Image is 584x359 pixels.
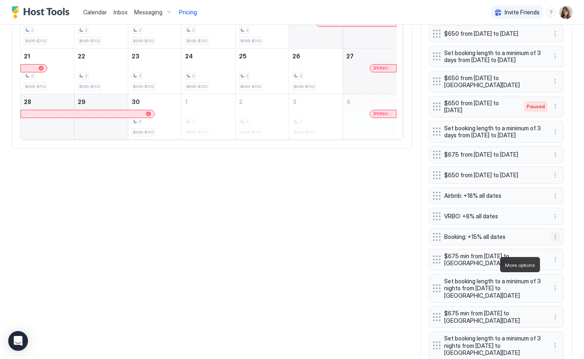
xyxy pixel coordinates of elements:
a: September 26, 2025 [289,49,343,64]
button: More options [550,283,560,293]
div: menu [550,150,560,160]
td: September 18, 2025 [235,2,289,48]
a: October 4, 2025 [343,94,396,109]
span: 2 [299,73,302,79]
td: September 28, 2025 [21,94,74,139]
span: $595-$702 [240,38,261,44]
span: Airbnb: +18% all dates [444,192,542,199]
span: $595-$702 [294,84,315,89]
span: $595-$702 [133,38,154,44]
td: October 3, 2025 [289,94,343,139]
div: menu [550,191,560,201]
span: 27 [346,53,354,60]
span: 2 [192,73,195,79]
td: September 15, 2025 [74,2,128,48]
span: 30 [132,98,140,105]
a: September 24, 2025 [182,49,235,64]
div: User profile [559,6,572,19]
span: Messaging [134,9,162,16]
span: Inbox [114,9,127,16]
a: September 30, 2025 [128,94,182,109]
button: More options [550,102,560,111]
td: September 21, 2025 [21,48,74,94]
td: September 16, 2025 [128,2,182,48]
button: More options [550,51,560,61]
a: September 21, 2025 [21,49,74,64]
button: More options [550,211,560,221]
td: September 27, 2025 [343,48,396,94]
button: More options [550,150,560,160]
span: 3 [292,98,297,105]
button: More options [550,170,560,180]
span: $595-$702 [79,84,100,89]
span: $650 from [DATE] to [GEOGRAPHIC_DATA][DATE] [444,74,542,89]
span: $650 from [DATE] to [DATE] [444,30,542,37]
span: 2 [31,28,33,33]
div: [PERSON_NAME] [373,65,393,71]
span: $675 min from [DATE] to [GEOGRAPHIC_DATA][DATE] [444,310,542,324]
span: $595-$702 [133,84,154,89]
a: September 28, 2025 [21,94,74,109]
span: $675 min from [DATE] to [GEOGRAPHIC_DATA][DATE] [444,252,542,267]
a: September 29, 2025 [74,94,128,109]
td: September 23, 2025 [128,48,182,94]
span: Booking: +15% all dates [444,233,542,241]
td: September 30, 2025 [128,94,182,139]
td: September 29, 2025 [74,94,128,139]
div: menu [550,255,560,264]
span: 26 [292,53,300,60]
button: More options [550,255,560,264]
span: 2 [85,73,87,79]
div: menu [550,76,560,86]
button: More options [550,232,560,242]
span: $595-$702 [186,84,207,89]
span: 2 [139,119,141,124]
td: October 1, 2025 [182,94,236,139]
span: 24 [185,53,193,60]
span: 2 [85,28,87,33]
a: October 1, 2025 [182,94,235,109]
span: 28 [24,98,31,105]
span: $595-$702 [240,84,261,89]
td: September 25, 2025 [235,48,289,94]
a: September 22, 2025 [74,49,128,64]
div: menu [550,232,560,242]
span: 4 [346,98,350,105]
span: [PERSON_NAME] [373,111,393,116]
div: menu [550,102,560,111]
span: $650 from [DATE] to [DATE] [444,100,517,114]
div: menu [550,312,560,322]
span: 2 [31,73,33,79]
span: VRBO: +8% all dates [444,213,542,220]
span: $595-$702 [25,84,46,89]
td: September 17, 2025 [182,2,236,48]
span: Invite Friends [505,9,540,16]
span: $675 from [DATE] to [DATE] [444,151,542,158]
span: Set booking length to a minimum of 3 days from [DATE] to [DATE] [444,125,542,139]
td: September 19, 2025 [289,2,343,48]
td: September 24, 2025 [182,48,236,94]
span: 2 [139,73,141,79]
span: 21 [24,53,30,60]
span: 2 [239,98,243,105]
a: Inbox [114,8,127,16]
div: menu [550,29,560,39]
div: menu [550,211,560,221]
div: menu [550,340,560,350]
span: $595-$702 [133,130,154,135]
span: $595-$702 [25,38,46,44]
a: September 23, 2025 [128,49,182,64]
span: $650 from [DATE] to [DATE] [444,171,542,179]
a: September 27, 2025 [343,49,396,64]
span: $595-$702 [79,38,100,44]
span: Set booking length to a minimum of 3 nights from [DATE] to [GEOGRAPHIC_DATA][DATE] [444,335,542,357]
a: Host Tools Logo [12,6,73,19]
a: October 3, 2025 [289,94,343,109]
button: More options [550,191,560,201]
span: 2 [139,28,141,33]
button: More options [550,76,560,86]
div: menu [550,283,560,293]
span: 2 [246,73,248,79]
